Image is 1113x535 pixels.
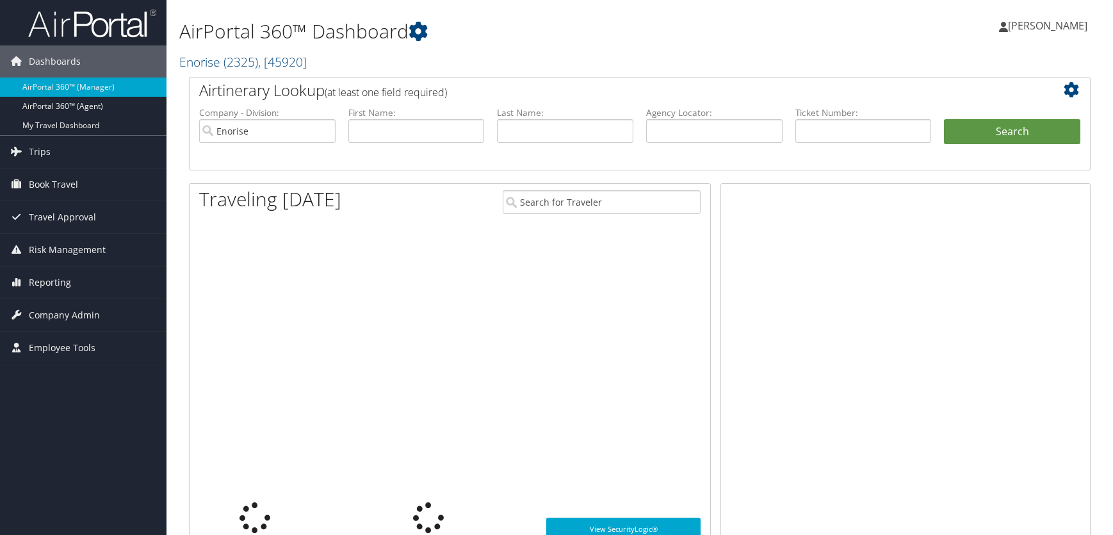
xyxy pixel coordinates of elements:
[29,332,95,364] span: Employee Tools
[497,106,633,119] label: Last Name:
[29,45,81,78] span: Dashboards
[199,186,341,213] h1: Traveling [DATE]
[999,6,1100,45] a: [PERSON_NAME]
[646,106,783,119] label: Agency Locator:
[795,106,932,119] label: Ticket Number:
[1008,19,1087,33] span: [PERSON_NAME]
[179,18,793,45] h1: AirPortal 360™ Dashboard
[28,8,156,38] img: airportal-logo.png
[348,106,485,119] label: First Name:
[179,53,307,70] a: Enorise
[223,53,258,70] span: ( 2325 )
[258,53,307,70] span: , [ 45920 ]
[503,190,701,214] input: Search for Traveler
[199,79,1005,101] h2: Airtinerary Lookup
[29,201,96,233] span: Travel Approval
[29,169,78,201] span: Book Travel
[29,267,71,299] span: Reporting
[944,119,1080,145] button: Search
[29,234,106,266] span: Risk Management
[29,299,100,331] span: Company Admin
[199,106,336,119] label: Company - Division:
[29,136,51,168] span: Trips
[325,85,447,99] span: (at least one field required)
